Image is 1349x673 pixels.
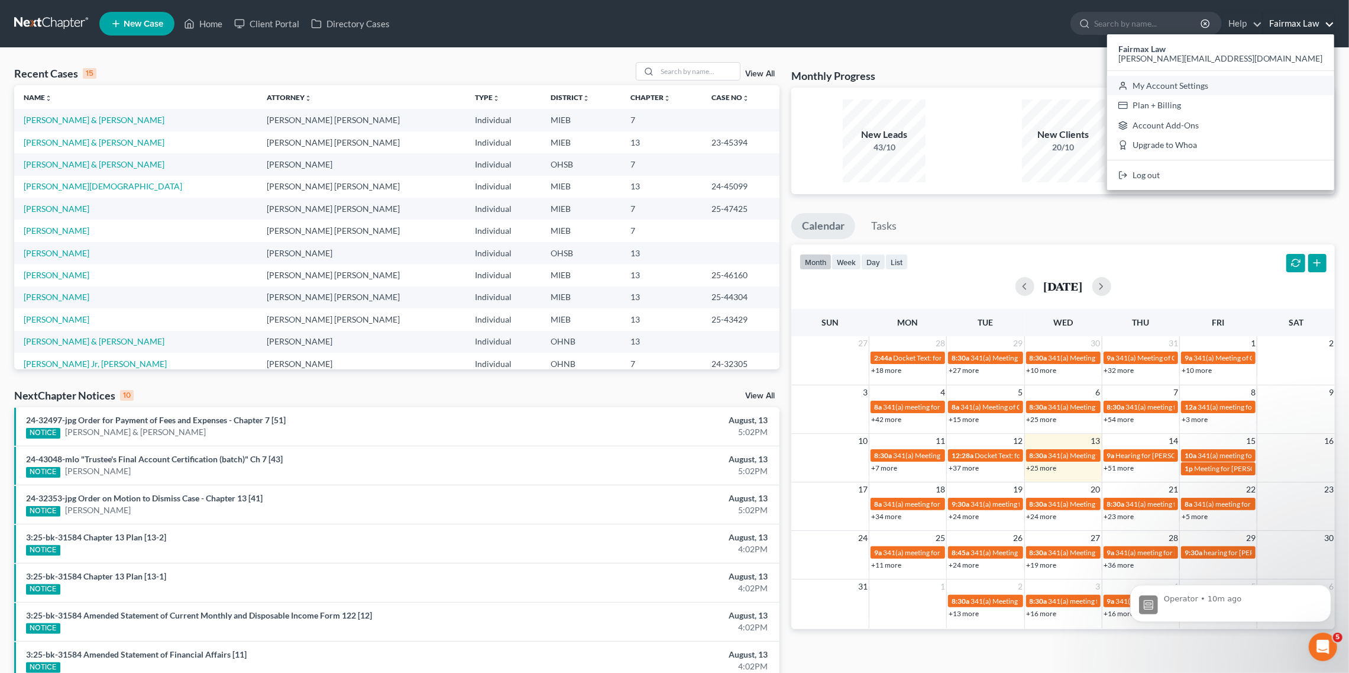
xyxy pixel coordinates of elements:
span: 15 [1245,434,1257,448]
a: [PERSON_NAME] [24,248,89,258]
span: 341(a) meeting for [PERSON_NAME] [1116,548,1230,557]
span: 341(a) Meeting for [PERSON_NAME] and [PERSON_NAME] [1049,451,1233,460]
span: 8:30a [1030,353,1047,362]
a: +24 more [949,561,979,569]
span: 12 [1012,434,1024,448]
a: [PERSON_NAME] [24,292,89,302]
a: +42 more [871,415,901,424]
td: 7 [621,198,702,220]
div: New Leads [843,128,926,141]
span: 341(a) Meeting for [PERSON_NAME] [970,353,1085,362]
a: +10 more [1182,366,1212,375]
button: list [885,254,908,270]
a: +51 more [1104,463,1134,472]
a: +13 more [949,609,979,618]
a: Districtunfold_more [551,93,590,102]
span: 31 [857,579,869,594]
a: 3:25-bk-31584 Chapter 13 Plan [13-2] [26,532,166,542]
td: [PERSON_NAME] [PERSON_NAME] [257,131,465,153]
span: 341(a) Meeting for [PERSON_NAME] [1049,548,1163,557]
td: Individual [465,176,542,198]
span: hearing for [PERSON_NAME] [1204,548,1295,557]
span: 8:45a [952,548,969,557]
span: 30 [1090,336,1102,350]
a: [PERSON_NAME] [65,504,131,516]
span: 341(a) meeting for [PERSON_NAME] [883,402,997,411]
div: 5:02PM [529,465,768,477]
td: [PERSON_NAME] [257,353,465,375]
span: 23 [1323,482,1335,497]
div: NOTICE [26,545,60,556]
a: +15 more [949,415,979,424]
span: 22 [1245,482,1257,497]
span: 341(a) meeting for [PERSON_NAME] & [PERSON_NAME] [1126,500,1303,508]
span: 8a [1185,500,1192,508]
td: Individual [465,286,542,308]
span: 10a [1185,451,1196,460]
td: [PERSON_NAME] [PERSON_NAME] [257,198,465,220]
td: 25-47425 [702,198,780,220]
span: 341(a) meeting for [PERSON_NAME] [1198,451,1312,460]
a: [PERSON_NAME] & [PERSON_NAME] [24,115,164,125]
a: [PERSON_NAME] & [PERSON_NAME] [24,159,164,169]
span: 21 [1167,482,1179,497]
span: Thu [1132,317,1149,327]
span: Docket Text: for [PERSON_NAME] [975,451,1081,460]
td: 13 [621,176,702,198]
span: 8a [952,402,959,411]
h2: [DATE] [1044,280,1083,292]
span: 341(a) Meeting for [PERSON_NAME] [1049,353,1163,362]
span: 19 [1012,482,1024,497]
span: 17 [857,482,869,497]
span: 11 [934,434,946,448]
td: 7 [621,353,702,375]
td: MIEB [542,220,621,241]
iframe: Intercom notifications message [1112,558,1349,641]
span: 8:30a [1030,402,1047,411]
button: month [800,254,832,270]
div: 10 [120,390,134,401]
td: 24-45099 [702,176,780,198]
a: [PERSON_NAME] [24,226,89,236]
span: Mon [898,317,918,327]
span: 341(a) Meeting for [PERSON_NAME] [1049,500,1163,508]
a: +10 more [1027,366,1057,375]
iframe: Intercom live chat [1309,633,1337,661]
a: Client Portal [228,13,305,34]
td: [PERSON_NAME] [257,242,465,264]
td: Individual [465,353,542,375]
a: +25 more [1027,415,1057,424]
div: August, 13 [529,414,768,426]
a: 24-32353-jpg Order on Motion to Dismiss Case - Chapter 13 [41] [26,493,263,503]
span: 27 [857,336,869,350]
td: 7 [621,109,702,131]
span: 341(a) Meeting for [PERSON_NAME] [1049,402,1163,411]
a: [PERSON_NAME] [24,314,89,324]
span: 341(a) meeting for [PERSON_NAME] [1049,597,1163,606]
a: +34 more [871,512,901,521]
div: August, 13 [529,532,768,543]
a: Help [1222,13,1262,34]
a: [PERSON_NAME] & [PERSON_NAME] [24,137,164,147]
td: Individual [465,242,542,264]
div: NOTICE [26,584,60,595]
span: 341(a) meeting for [PERSON_NAME] [1198,402,1312,411]
td: 23-45394 [702,131,780,153]
a: Plan + Billing [1107,95,1334,115]
span: 8:30a [1030,451,1047,460]
div: 5:02PM [529,426,768,438]
span: 24 [857,531,869,545]
span: 8:30a [1030,500,1047,508]
td: [PERSON_NAME] [PERSON_NAME] [257,264,465,286]
td: [PERSON_NAME] [PERSON_NAME] [257,176,465,198]
span: Wed [1053,317,1073,327]
span: 8a [874,500,882,508]
span: 10 [857,434,869,448]
a: Typeunfold_more [475,93,500,102]
span: 20 [1090,482,1102,497]
a: Calendar [791,213,855,239]
span: 8:30a [874,451,892,460]
span: Tue [978,317,993,327]
a: +18 more [871,366,901,375]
